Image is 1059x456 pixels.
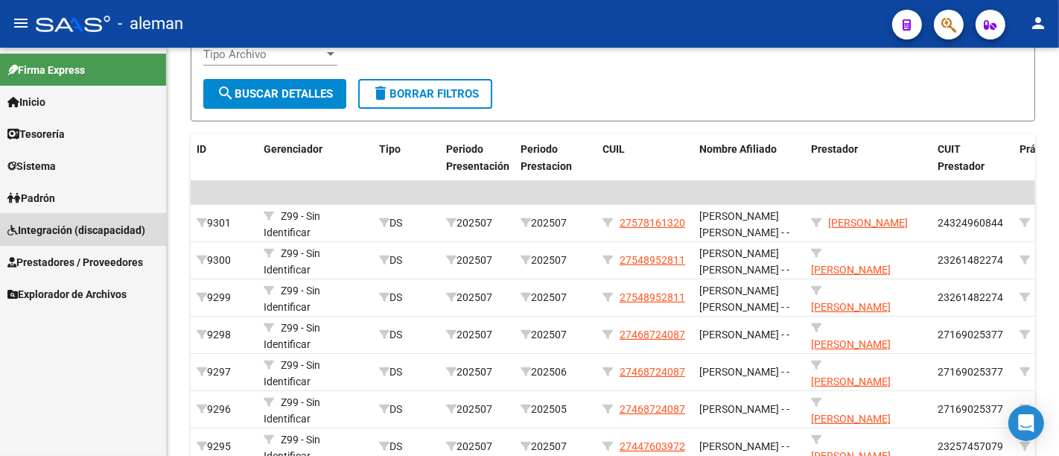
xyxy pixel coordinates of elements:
[805,133,932,183] datatable-header-cell: Prestador
[379,401,434,418] div: DS
[515,133,597,183] datatable-header-cell: Periodo Prestacion
[373,133,440,183] datatable-header-cell: Tipo
[7,222,145,238] span: Integración (discapacidad)
[699,247,789,276] span: [PERSON_NAME] [PERSON_NAME] - -
[620,254,685,266] span: 27548952811
[938,366,1003,378] span: 27169025377
[118,7,183,40] span: - aleman
[811,143,858,155] span: Prestador
[1008,405,1044,441] div: Open Intercom Messenger
[1029,14,1047,32] mat-icon: person
[7,190,55,206] span: Padrón
[828,217,908,229] span: [PERSON_NAME]
[379,252,434,269] div: DS
[620,217,685,229] span: 27578161320
[372,84,389,102] mat-icon: delete
[379,438,434,455] div: DS
[620,403,685,415] span: 27468724087
[1020,143,1059,155] span: Práctica
[446,364,509,381] div: 202507
[7,254,143,270] span: Prestadores / Proveedores
[446,252,509,269] div: 202507
[938,254,1003,266] span: 23261482274
[197,364,252,381] div: 9297
[264,359,320,388] span: Z99 - Sin Identificar
[264,143,322,155] span: Gerenciador
[811,376,891,405] span: [PERSON_NAME] [PERSON_NAME]
[938,143,985,172] span: CUIT Prestador
[811,264,891,293] span: [PERSON_NAME] [PERSON_NAME]
[217,84,235,102] mat-icon: search
[938,329,1003,341] span: 27169025377
[597,133,693,183] datatable-header-cell: CUIL
[602,143,625,155] span: CUIL
[197,143,206,155] span: ID
[446,289,509,306] div: 202507
[938,440,1003,452] span: 23257457079
[620,440,685,452] span: 27447603972
[379,364,434,381] div: DS
[699,143,777,155] span: Nombre Afiliado
[693,133,805,183] datatable-header-cell: Nombre Afiliado
[932,133,1014,183] datatable-header-cell: CUIT Prestador
[521,401,591,418] div: 202505
[372,87,479,101] span: Borrar Filtros
[197,215,252,232] div: 9301
[699,285,789,314] span: [PERSON_NAME] [PERSON_NAME] - -
[264,285,320,314] span: Z99 - Sin Identificar
[938,217,1003,229] span: 24324960844
[521,143,572,172] span: Periodo Prestacion
[217,87,333,101] span: Buscar Detalles
[264,322,320,351] span: Z99 - Sin Identificar
[379,289,434,306] div: DS
[446,401,509,418] div: 202507
[446,326,509,343] div: 202507
[379,143,401,155] span: Tipo
[811,301,891,330] span: [PERSON_NAME] [PERSON_NAME]
[446,438,509,455] div: 202507
[440,133,515,183] datatable-header-cell: Periodo Presentación
[699,440,789,452] span: [PERSON_NAME] - -
[197,289,252,306] div: 9299
[12,14,30,32] mat-icon: menu
[521,252,591,269] div: 202507
[811,413,891,442] span: [PERSON_NAME] [PERSON_NAME]
[264,210,320,239] span: Z99 - Sin Identificar
[258,133,373,183] datatable-header-cell: Gerenciador
[521,364,591,381] div: 202506
[620,329,685,341] span: 27468724087
[197,401,252,418] div: 9296
[811,338,891,367] span: [PERSON_NAME] [PERSON_NAME]
[699,210,789,239] span: [PERSON_NAME] [PERSON_NAME] - -
[358,79,492,109] button: Borrar Filtros
[938,291,1003,303] span: 23261482274
[264,247,320,276] span: Z99 - Sin Identificar
[938,403,1003,415] span: 27169025377
[446,143,509,172] span: Periodo Presentación
[7,158,56,174] span: Sistema
[203,79,346,109] button: Buscar Detalles
[203,48,324,61] span: Tipo Archivo
[7,286,127,303] span: Explorador de Archivos
[521,326,591,343] div: 202507
[7,94,45,110] span: Inicio
[620,366,685,378] span: 27468724087
[521,438,591,455] div: 202507
[7,62,85,78] span: Firma Express
[197,326,252,343] div: 9298
[197,252,252,269] div: 9300
[264,396,320,425] span: Z99 - Sin Identificar
[620,291,685,303] span: 27548952811
[191,133,258,183] datatable-header-cell: ID
[699,403,789,415] span: [PERSON_NAME] - -
[699,329,789,341] span: [PERSON_NAME] - -
[521,289,591,306] div: 202507
[379,215,434,232] div: DS
[446,215,509,232] div: 202507
[521,215,591,232] div: 202507
[379,326,434,343] div: DS
[699,366,789,378] span: [PERSON_NAME] - -
[7,126,65,142] span: Tesorería
[197,438,252,455] div: 9295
